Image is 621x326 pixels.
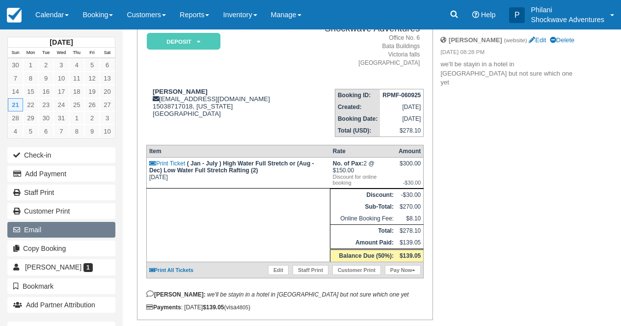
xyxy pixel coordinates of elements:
th: Fri [84,48,100,58]
a: 28 [8,111,23,125]
a: [PERSON_NAME] 1 [7,259,115,275]
th: Amount [396,145,424,158]
span: 1 [83,263,93,272]
button: Copy Booking [7,241,115,256]
strong: [PERSON_NAME] [153,88,208,95]
address: Office No. 6 Bata Buildings Victoria falls [GEOGRAPHIC_DATA] [301,34,420,68]
a: 10 [54,72,69,85]
a: 8 [23,72,38,85]
td: $278.10 [396,225,424,237]
td: [DATE] [380,101,424,113]
th: Item [146,145,330,158]
a: 19 [84,85,100,98]
a: 18 [69,85,84,98]
th: Thu [69,48,84,58]
a: 30 [8,58,23,72]
a: 5 [84,58,100,72]
a: 13 [100,72,115,85]
th: Booking Date: [335,113,380,125]
img: checkfront-main-nav-mini-logo.png [7,8,22,23]
a: 3 [54,58,69,72]
a: 14 [8,85,23,98]
a: 10 [100,125,115,138]
a: 30 [38,111,54,125]
div: P [509,7,525,23]
strong: $139.05 [203,304,224,311]
a: 5 [23,125,38,138]
a: 16 [38,85,54,98]
a: Edit [268,265,289,275]
a: 3 [100,111,115,125]
td: 2 @ $150.00 [330,158,396,189]
th: Sub-Total: [330,201,396,213]
td: $278.10 [380,125,424,137]
th: Amount Paid: [330,237,396,249]
th: Total: [330,225,396,237]
td: $139.05 [396,237,424,249]
button: Add Payment [7,166,115,182]
a: 9 [84,125,100,138]
a: Staff Print [293,265,328,275]
a: 26 [84,98,100,111]
div: $300.00 [399,160,421,175]
a: Edit [529,36,546,44]
em: we'll be stayin in a hotel in [GEOGRAPHIC_DATA] but not sure which one yet [207,291,409,298]
a: 8 [69,125,84,138]
em: Deposit [147,33,220,50]
a: 15 [23,85,38,98]
a: 12 [84,72,100,85]
a: 1 [23,58,38,72]
a: 29 [23,111,38,125]
a: 1 [69,111,84,125]
a: 21 [8,98,23,111]
a: 22 [23,98,38,111]
th: Mon [23,48,38,58]
td: Online Booking Fee: [330,213,396,225]
em: [DATE] 08:28 PM [440,48,581,59]
strong: No. of Pax [333,160,364,167]
th: Tue [38,48,54,58]
th: Rate [330,145,396,158]
a: 4 [69,58,84,72]
i: Help [472,11,479,18]
td: -$30.00 [396,189,424,201]
button: Check-in [7,147,115,163]
th: Balance Due (50%): [330,249,396,262]
div: [EMAIL_ADDRESS][DOMAIN_NAME] 15038717018, [US_STATE] [GEOGRAPHIC_DATA] [146,88,297,130]
th: Wed [54,48,69,58]
strong: [PERSON_NAME]: [146,291,206,298]
a: 31 [54,111,69,125]
div: : [DATE] (visa ) [146,304,424,311]
strong: [PERSON_NAME] [449,36,502,44]
a: 17 [54,85,69,98]
strong: Payments [146,304,181,311]
a: Customer Print [7,203,115,219]
a: 4 [8,125,23,138]
a: 20 [100,85,115,98]
strong: [DATE] [50,38,73,46]
a: 7 [8,72,23,85]
em: -$30.00 [399,180,421,186]
button: Add Partner Attribution [7,297,115,313]
em: Discount for online booking [333,174,394,186]
p: Shockwave Adventures [531,15,604,25]
a: 24 [54,98,69,111]
span: [PERSON_NAME] [25,263,81,271]
a: Customer Print [332,265,381,275]
a: 2 [38,58,54,72]
strong: RPMF-060925 [382,92,421,99]
p: we'll be stayin in a hotel in [GEOGRAPHIC_DATA] but not sure which one yet [440,60,581,87]
a: Staff Print [7,185,115,200]
a: 25 [69,98,84,111]
a: 23 [38,98,54,111]
th: Created: [335,101,380,113]
a: 11 [69,72,84,85]
a: 6 [100,58,115,72]
button: Email [7,222,115,238]
a: 9 [38,72,54,85]
small: 4805 [237,304,248,310]
td: [DATE] [380,113,424,125]
th: Booking ID: [335,89,380,102]
th: Total (USD): [335,125,380,137]
strong: $139.05 [400,252,421,259]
